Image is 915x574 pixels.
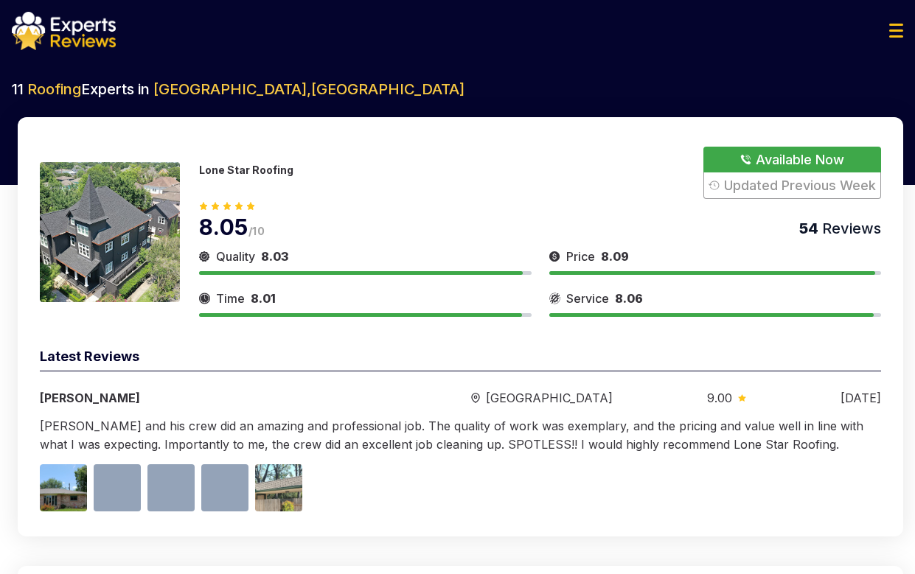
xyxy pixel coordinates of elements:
[549,290,560,307] img: slider icon
[738,394,746,402] img: slider icon
[40,389,376,407] div: [PERSON_NAME]
[261,249,288,264] span: 8.03
[889,24,903,38] img: Menu Icon
[471,393,480,404] img: slider icon
[486,389,613,407] span: [GEOGRAPHIC_DATA]
[40,162,180,302] img: 175466279898754.jpeg
[248,225,265,237] span: /10
[601,249,629,264] span: 8.09
[549,248,560,265] img: slider icon
[12,79,903,99] h2: 11 Experts in
[40,419,863,452] span: [PERSON_NAME] and his crew did an amazing and professional job. The quality of work was exemplary...
[255,464,302,511] img: Image 5
[615,291,643,306] span: 8.06
[40,346,881,371] div: Latest Reviews
[216,290,245,307] span: Time
[818,220,881,237] span: Reviews
[199,290,210,307] img: slider icon
[566,248,595,265] span: Price
[27,80,81,98] span: Roofing
[799,220,818,237] span: 54
[216,248,255,265] span: Quality
[199,214,248,240] span: 8.05
[153,80,465,98] span: [GEOGRAPHIC_DATA] , [GEOGRAPHIC_DATA]
[707,389,732,407] span: 9.00
[12,12,116,50] img: logo
[199,248,210,265] img: slider icon
[199,164,293,176] p: Lone Star Roofing
[40,464,87,511] img: Image 1
[251,291,276,306] span: 8.01
[841,389,881,407] div: [DATE]
[566,290,609,307] span: Service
